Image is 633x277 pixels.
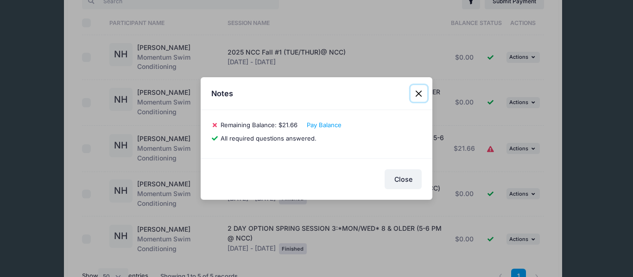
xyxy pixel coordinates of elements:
span: Remaining Balance: [221,121,277,129]
h4: Notes [211,88,233,99]
button: Close [385,169,422,189]
span: $21.66 [279,121,298,129]
button: Close [411,85,427,102]
a: Pay Balance [307,121,342,129]
span: All required questions answered. [221,135,316,142]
